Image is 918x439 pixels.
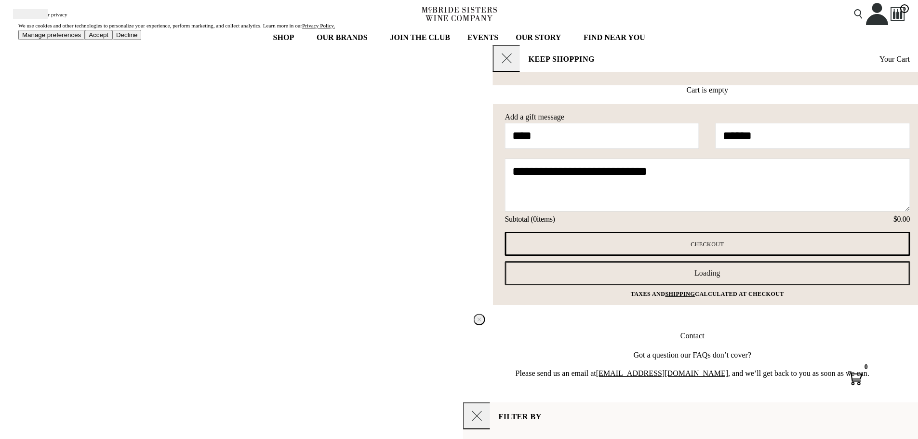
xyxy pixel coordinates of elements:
[461,28,505,47] a: EVENTS
[687,85,728,94] div: Cart is empty
[13,9,48,19] button: Mobile Menu Trigger
[533,215,537,223] span: 0
[384,28,456,47] a: JOIN THE CLUB
[893,215,910,223] span: $0.00
[273,32,294,43] span: SHOP
[596,369,728,377] a: [EMAIL_ADDRESS][DOMAIN_NAME]
[390,32,450,43] span: JOIN THE CLUB
[266,28,306,47] a: SHOP
[310,28,379,47] a: OUR BRANDS
[483,350,902,378] p: Got a question our FAQs don’t cover? Please send us an email at , and we’ll get back to you as so...
[463,402,490,429] button: Close cart
[900,4,909,13] span: 0
[317,32,368,43] span: OUR BRANDS
[474,314,485,325] button: Close contact panel
[505,113,564,121] label: Add a gift message
[467,32,498,43] span: EVENTS
[516,32,561,43] span: OUR STORY
[499,413,542,421] p: FILTER BY
[493,45,520,72] button: Close cart
[584,32,645,43] span: FIND NEAR YOU
[680,332,705,340] span: Contact
[665,291,695,297] a: shipping
[529,55,595,63] p: KEEP SHOPPING
[577,28,652,47] a: FIND NEAR YOU
[860,361,872,373] div: 0
[505,291,910,298] p: Taxes and calculated at checkout
[509,28,572,47] a: OUR STORY
[505,215,555,223] span: Subtotal ( items)
[691,241,724,248] span: Checkout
